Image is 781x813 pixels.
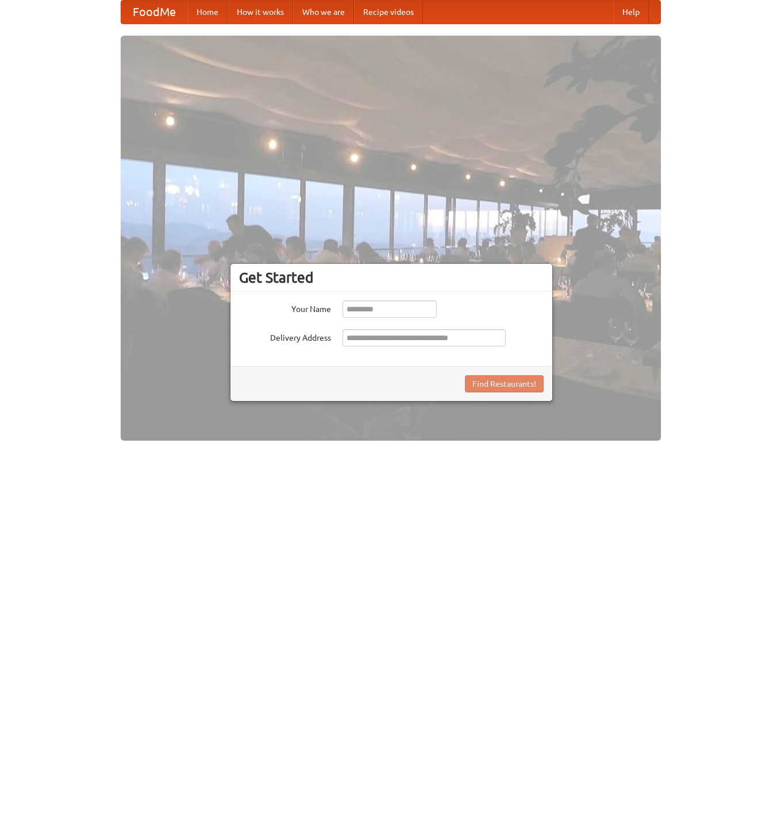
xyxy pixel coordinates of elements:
[613,1,649,24] a: Help
[239,269,544,286] h3: Get Started
[121,1,187,24] a: FoodMe
[187,1,228,24] a: Home
[239,329,331,344] label: Delivery Address
[228,1,293,24] a: How it works
[354,1,423,24] a: Recipe videos
[293,1,354,24] a: Who we are
[239,300,331,315] label: Your Name
[465,375,544,392] button: Find Restaurants!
